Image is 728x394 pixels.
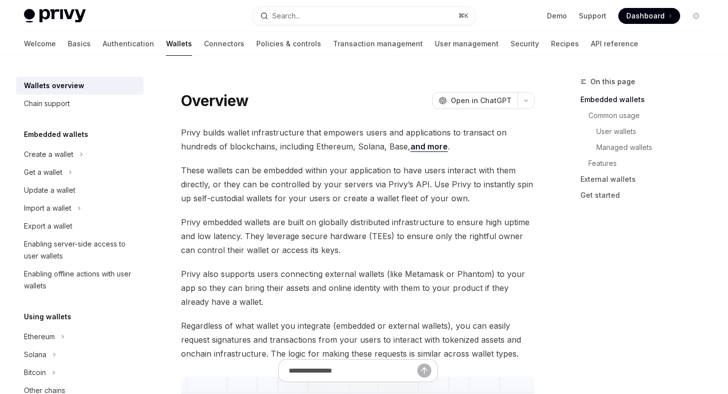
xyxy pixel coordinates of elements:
span: Regardless of what wallet you integrate (embedded or external wallets), you can easily request si... [181,319,535,361]
div: Wallets overview [24,80,84,92]
span: ⌘ K [458,12,469,20]
div: Chain support [24,98,70,110]
a: Wallets [166,32,192,56]
span: Privy also supports users connecting external wallets (like Metamask or Phantom) to your app so t... [181,267,535,309]
span: Privy builds wallet infrastructure that empowers users and applications to transact on hundreds o... [181,126,535,153]
span: Dashboard [626,11,665,21]
a: Features [588,155,712,171]
a: Connectors [204,32,244,56]
div: Enabling offline actions with user wallets [24,268,138,292]
span: Open in ChatGPT [451,96,512,106]
a: Get started [580,187,712,203]
a: User management [435,32,499,56]
a: API reference [591,32,638,56]
div: Search... [272,10,300,22]
button: Send message [417,364,431,378]
button: Toggle dark mode [688,8,704,24]
a: User wallets [596,124,712,139]
a: Export a wallet [16,217,144,235]
a: Enabling offline actions with user wallets [16,265,144,295]
a: Wallets overview [16,77,144,95]
a: Policies & controls [256,32,321,56]
a: Demo [547,11,567,21]
span: Privy embedded wallets are built on globally distributed infrastructure to ensure high uptime and... [181,215,535,257]
h5: Embedded wallets [24,129,88,140]
div: Export a wallet [24,220,72,232]
span: On this page [590,76,635,88]
div: Import a wallet [24,202,71,214]
button: Search...⌘K [253,7,475,25]
button: Open in ChatGPT [432,92,518,109]
div: Bitcoin [24,367,46,379]
a: Basics [68,32,91,56]
div: Enabling server-side access to user wallets [24,238,138,262]
a: Chain support [16,95,144,113]
div: Ethereum [24,331,55,343]
a: Common usage [588,108,712,124]
a: Authentication [103,32,154,56]
a: Security [511,32,539,56]
a: and more [410,141,448,152]
div: Solana [24,349,46,361]
a: Recipes [551,32,579,56]
a: Embedded wallets [580,92,712,108]
a: Enabling server-side access to user wallets [16,235,144,265]
span: These wallets can be embedded within your application to have users interact with them directly, ... [181,163,535,205]
a: Welcome [24,32,56,56]
a: Support [579,11,606,21]
a: Update a wallet [16,181,144,199]
h1: Overview [181,92,248,110]
img: light logo [24,9,86,23]
div: Update a wallet [24,184,75,196]
a: Managed wallets [596,139,712,155]
a: External wallets [580,171,712,187]
div: Create a wallet [24,148,73,160]
a: Transaction management [333,32,423,56]
div: Get a wallet [24,166,62,178]
h5: Using wallets [24,311,71,323]
a: Dashboard [618,8,680,24]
